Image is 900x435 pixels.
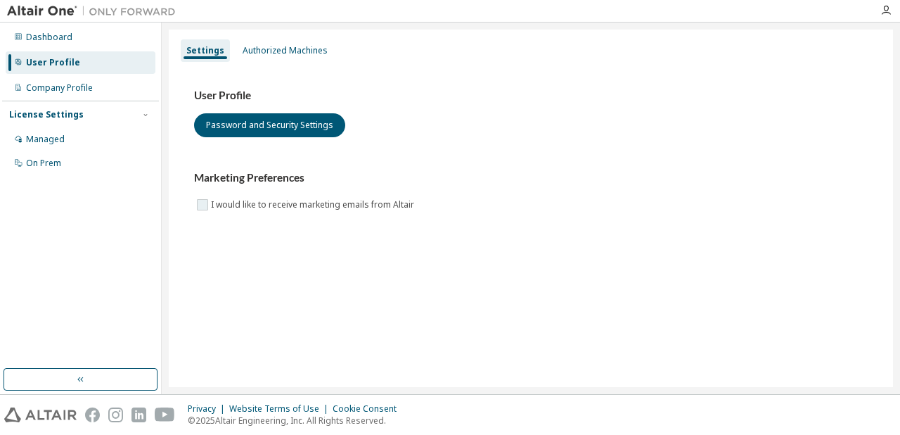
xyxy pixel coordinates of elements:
div: Company Profile [26,82,93,94]
div: Dashboard [26,32,72,43]
div: Privacy [188,403,229,415]
div: Authorized Machines [243,45,328,56]
div: License Settings [9,109,84,120]
h3: Marketing Preferences [194,171,868,185]
h3: User Profile [194,89,868,103]
button: Password and Security Settings [194,113,345,137]
img: facebook.svg [85,408,100,422]
img: youtube.svg [155,408,175,422]
img: altair_logo.svg [4,408,77,422]
img: instagram.svg [108,408,123,422]
div: Website Terms of Use [229,403,333,415]
img: linkedin.svg [131,408,146,422]
div: Settings [186,45,224,56]
div: On Prem [26,158,61,169]
div: User Profile [26,57,80,68]
div: Cookie Consent [333,403,405,415]
p: © 2025 Altair Engineering, Inc. All Rights Reserved. [188,415,405,427]
div: Managed [26,134,65,145]
label: I would like to receive marketing emails from Altair [211,196,417,213]
img: Altair One [7,4,183,18]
